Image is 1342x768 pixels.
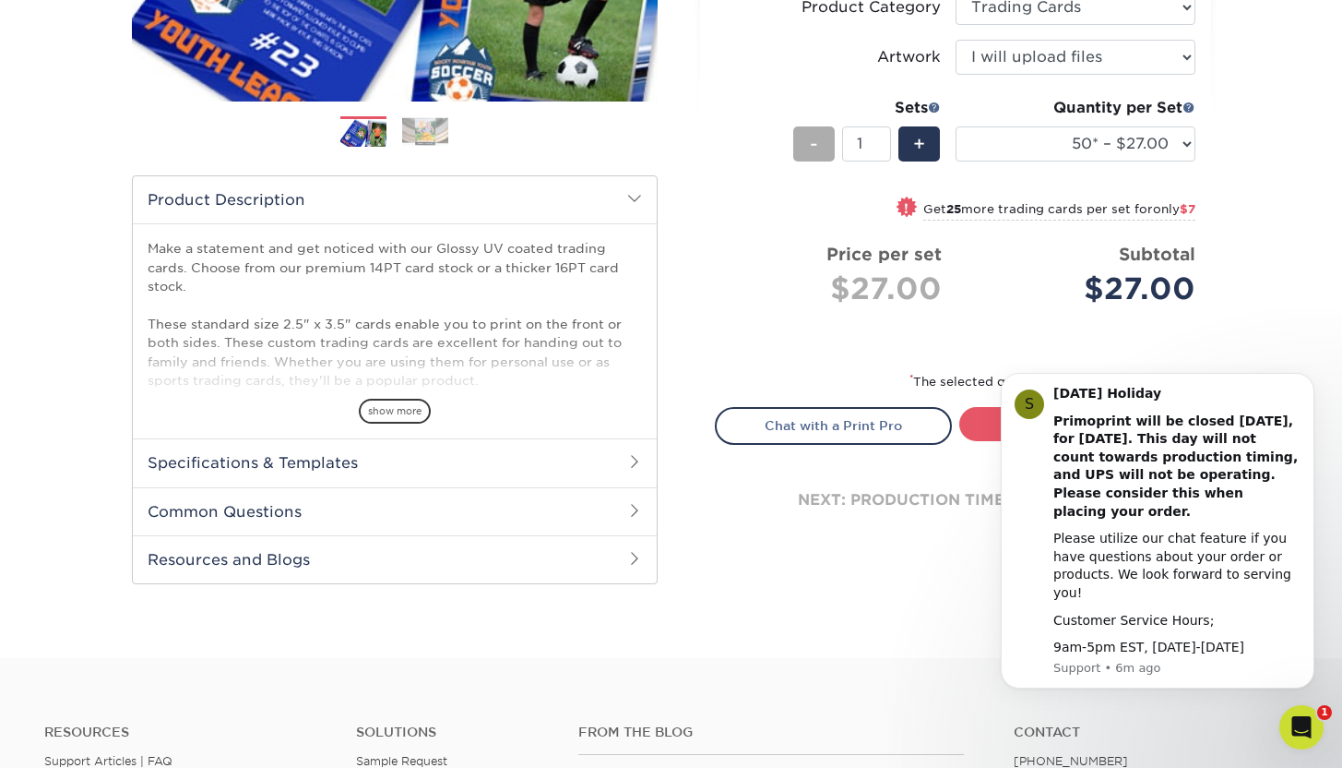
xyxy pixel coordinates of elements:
[1153,202,1195,216] span: only
[810,130,818,158] span: -
[969,267,1195,311] div: $27.00
[356,725,551,740] h4: Solutions
[909,375,1196,389] small: The selected quantity will be
[923,202,1195,221] small: Get more trading cards per set for
[340,117,386,150] img: Trading Cards 01
[715,407,952,444] a: Chat with a Print Pro
[904,198,909,218] span: !
[133,176,657,223] h2: Product Description
[359,399,431,424] span: show more
[973,364,1342,718] iframe: Intercom notifications message
[1317,705,1332,720] span: 1
[1180,202,1195,216] span: $7
[715,445,1196,556] div: next: production times & shipping
[956,97,1195,119] div: Quantity per Set
[959,407,1196,440] a: Proceed to Shipping
[133,487,657,535] h2: Common Questions
[402,117,448,146] img: Trading Cards 02
[946,202,961,216] strong: 25
[578,725,965,740] h4: From the Blog
[133,438,657,486] h2: Specifications & Templates
[1014,725,1298,740] a: Contact
[913,130,925,158] span: +
[826,244,942,264] strong: Price per set
[793,97,941,119] div: Sets
[877,46,941,68] div: Artwork
[730,267,942,311] div: $27.00
[44,754,172,768] a: Support Articles | FAQ
[44,725,328,740] h4: Resources
[148,239,642,465] p: Make a statement and get noticed with our Glossy UV coated trading cards. Choose from our premium...
[1119,244,1195,264] strong: Subtotal
[1014,754,1128,768] a: [PHONE_NUMBER]
[1279,705,1324,750] iframe: Intercom live chat
[356,754,447,768] a: Sample Request
[133,535,657,583] h2: Resources and Blogs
